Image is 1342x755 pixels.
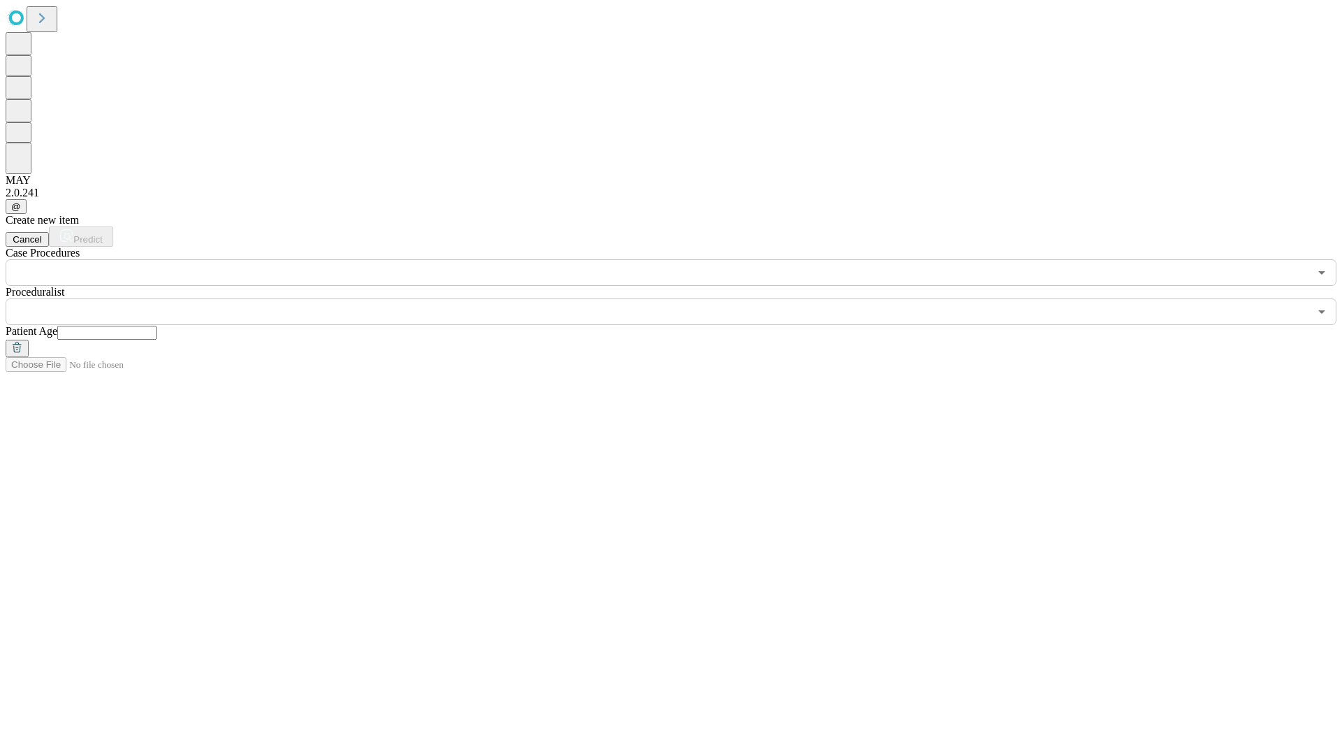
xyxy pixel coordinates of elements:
[6,199,27,214] button: @
[11,201,21,212] span: @
[6,247,80,259] span: Scheduled Procedure
[1312,263,1332,282] button: Open
[6,232,49,247] button: Cancel
[49,226,113,247] button: Predict
[6,187,1336,199] div: 2.0.241
[6,325,57,337] span: Patient Age
[6,286,64,298] span: Proceduralist
[1312,302,1332,322] button: Open
[13,234,42,245] span: Cancel
[73,234,102,245] span: Predict
[6,174,1336,187] div: MAY
[6,214,79,226] span: Create new item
